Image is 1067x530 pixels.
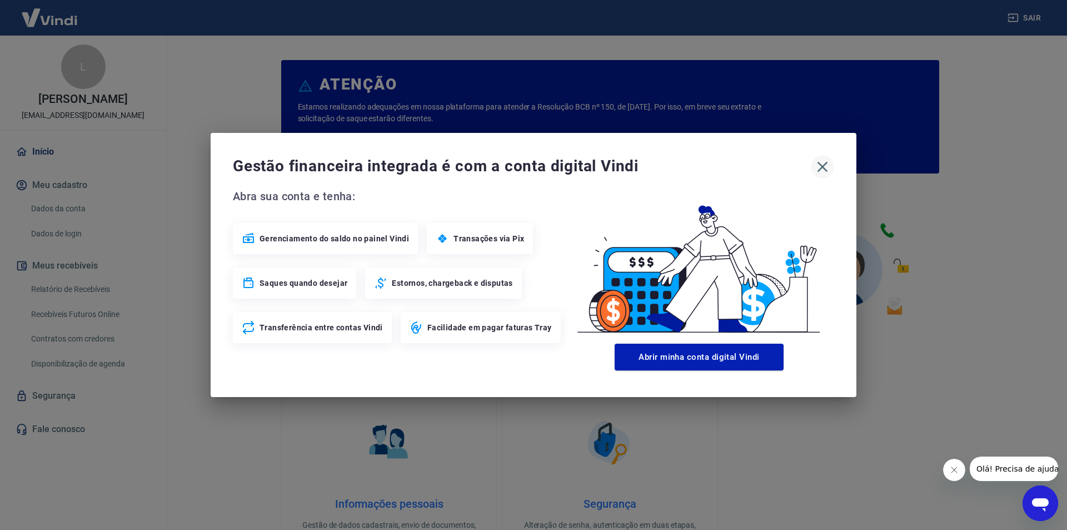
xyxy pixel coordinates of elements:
iframe: Botão para abrir a janela de mensagens [1023,486,1058,521]
span: Transações via Pix [453,233,524,244]
span: Olá! Precisa de ajuda? [7,8,93,17]
button: Abrir minha conta digital Vindi [615,344,784,370]
span: Estornos, chargeback e disputas [392,278,512,289]
span: Abra sua conta e tenha: [233,187,564,205]
span: Gerenciamento do saldo no painel Vindi [260,233,409,244]
iframe: Fechar mensagem [943,459,965,481]
img: Good Billing [564,187,834,339]
span: Saques quando desejar [260,278,347,289]
span: Gestão financeira integrada é com a conta digital Vindi [233,155,811,177]
span: Facilidade em pagar faturas Tray [427,322,552,333]
span: Transferência entre contas Vindi [260,322,383,333]
iframe: Mensagem da empresa [970,457,1058,481]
